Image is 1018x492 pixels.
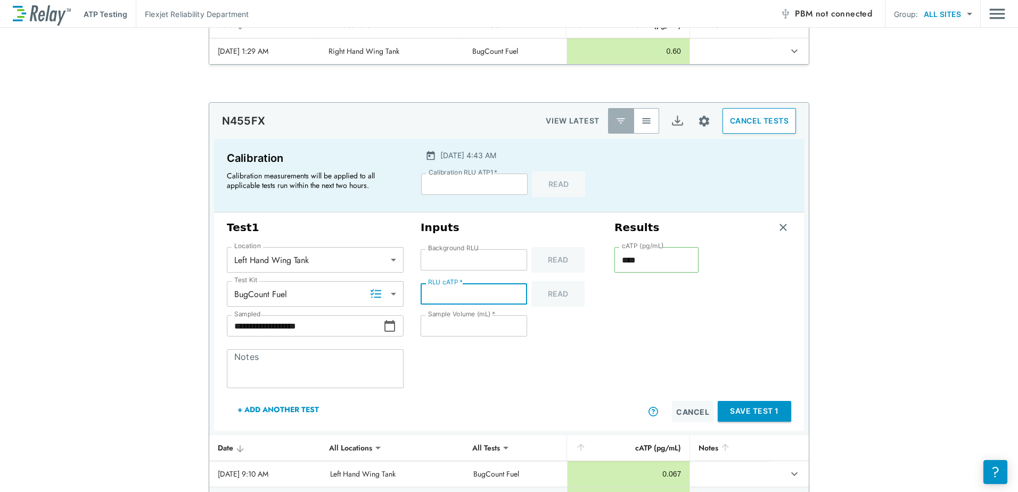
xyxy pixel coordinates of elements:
[576,469,681,479] div: 0.067
[227,397,330,422] button: + Add Another Test
[983,460,1007,484] iframe: Resource center
[428,278,463,286] label: RLU cATP
[641,116,652,126] img: View All
[421,221,597,234] h3: Inputs
[222,114,265,127] p: N455FX
[429,169,497,176] label: Calibration RLU ATP1
[209,435,322,461] th: Date
[234,242,261,250] label: Location
[576,46,681,56] div: 0.60
[614,221,660,234] h3: Results
[546,114,600,127] p: VIEW LATEST
[697,114,711,128] img: Settings Icon
[322,461,465,487] td: Left Hand Wing Tank
[672,401,713,422] button: Cancel
[785,42,803,60] button: expand row
[227,283,404,305] div: BugCount Fuel
[816,7,872,20] span: not connected
[894,9,918,20] p: Group:
[465,437,507,458] div: All Tests
[622,242,664,250] label: cATP (pg/mL)
[776,3,876,24] button: PBM not connected
[218,46,311,56] div: [DATE] 1:29 AM
[615,116,626,126] img: Latest
[699,441,762,454] div: Notes
[209,12,809,64] table: sticky table
[227,221,404,234] h3: Test 1
[425,150,436,161] img: Calender Icon
[227,171,397,190] p: Calibration measurements will be applied to all applicable tests run within the next two hours.
[671,114,684,128] img: Export Icon
[989,4,1005,24] img: Drawer Icon
[84,9,127,20] p: ATP Testing
[690,107,718,135] button: Site setup
[13,3,71,26] img: LuminUltra Relay
[145,9,249,20] p: Flexjet Reliability Department
[218,469,313,479] div: [DATE] 9:10 AM
[785,465,803,483] button: expand row
[428,310,495,318] label: Sample Volume (mL)
[440,150,496,161] p: [DATE] 4:43 AM
[428,244,479,252] label: Background RLU
[464,38,567,64] td: BugCount Fuel
[227,150,402,167] p: Calibration
[664,108,690,134] button: Export
[320,38,464,64] td: Right Hand Wing Tank
[795,6,872,21] span: PBM
[723,108,796,134] button: CANCEL TESTS
[576,441,681,454] div: cATP (pg/mL)
[227,249,404,270] div: Left Hand Wing Tank
[780,9,791,19] img: Offline Icon
[989,4,1005,24] button: Main menu
[465,461,568,487] td: BugCount Fuel
[234,276,258,284] label: Test Kit
[322,437,380,458] div: All Locations
[227,315,383,337] input: Choose date, selected date is Oct 15, 2025
[234,310,261,318] label: Sampled
[778,222,789,233] img: Remove
[718,401,791,422] button: Save Test 1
